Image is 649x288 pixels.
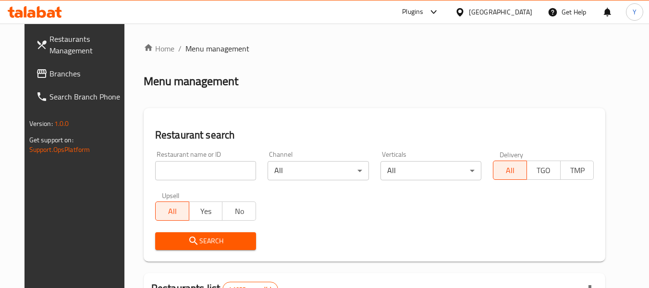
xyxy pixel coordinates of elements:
[49,91,125,102] span: Search Branch Phone
[402,6,423,18] div: Plugins
[226,204,252,218] span: No
[28,85,133,108] a: Search Branch Phone
[144,43,606,54] nav: breadcrumb
[54,117,69,130] span: 1.0.0
[162,192,180,199] label: Upsell
[531,163,557,177] span: TGO
[29,117,53,130] span: Version:
[497,163,523,177] span: All
[222,201,256,221] button: No
[564,163,590,177] span: TMP
[29,134,73,146] span: Get support on:
[380,161,481,180] div: All
[527,161,561,180] button: TGO
[155,201,189,221] button: All
[469,7,532,17] div: [GEOGRAPHIC_DATA]
[193,204,219,218] span: Yes
[49,68,125,79] span: Branches
[28,62,133,85] a: Branches
[500,151,524,158] label: Delivery
[144,74,238,89] h2: Menu management
[144,43,174,54] a: Home
[185,43,249,54] span: Menu management
[28,27,133,62] a: Restaurants Management
[159,204,185,218] span: All
[155,161,256,180] input: Search for restaurant name or ID..
[189,201,223,221] button: Yes
[155,128,594,142] h2: Restaurant search
[49,33,125,56] span: Restaurants Management
[155,232,256,250] button: Search
[493,161,527,180] button: All
[633,7,637,17] span: Y
[178,43,182,54] li: /
[560,161,594,180] button: TMP
[163,235,248,247] span: Search
[268,161,368,180] div: All
[29,143,90,156] a: Support.OpsPlatform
